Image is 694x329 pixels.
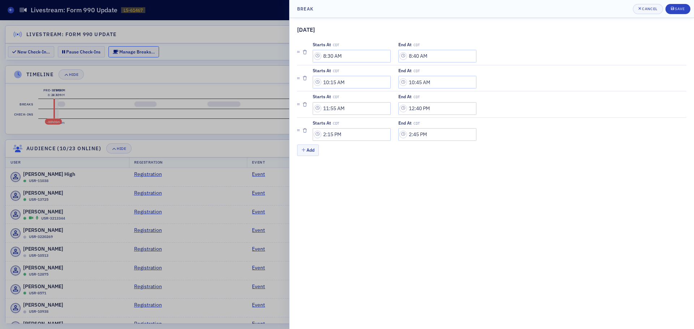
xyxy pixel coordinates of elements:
div: End at [398,42,412,47]
span: CDT [414,69,420,73]
div: End at [398,120,412,126]
div: Save [675,7,685,11]
input: 00:00 AM [398,76,476,88]
span: CDT [333,43,339,47]
div: End at [398,94,412,99]
span: CDT [333,95,339,99]
input: 00:00 AM [313,50,391,62]
div: Starts at [313,120,331,126]
div: Starts at [313,94,331,99]
h5: [DATE] [297,26,686,34]
input: 00:00 AM [313,102,391,115]
span: CDT [414,95,420,99]
button: Add [297,144,319,156]
span: CDT [333,69,339,73]
input: 00:00 AM [398,128,476,141]
h4: Break [297,5,313,12]
span: CDT [333,121,339,126]
input: 00:00 AM [398,102,476,115]
input: 00:00 AM [313,76,391,88]
div: Starts at [313,42,331,47]
span: CDT [414,121,420,126]
div: End at [398,68,412,73]
input: 00:00 AM [398,50,476,62]
input: 00:00 AM [313,128,391,141]
div: Starts at [313,68,331,73]
div: Cancel [642,7,657,11]
span: CDT [414,43,420,47]
button: Save [665,4,690,14]
button: Cancel [633,4,663,14]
